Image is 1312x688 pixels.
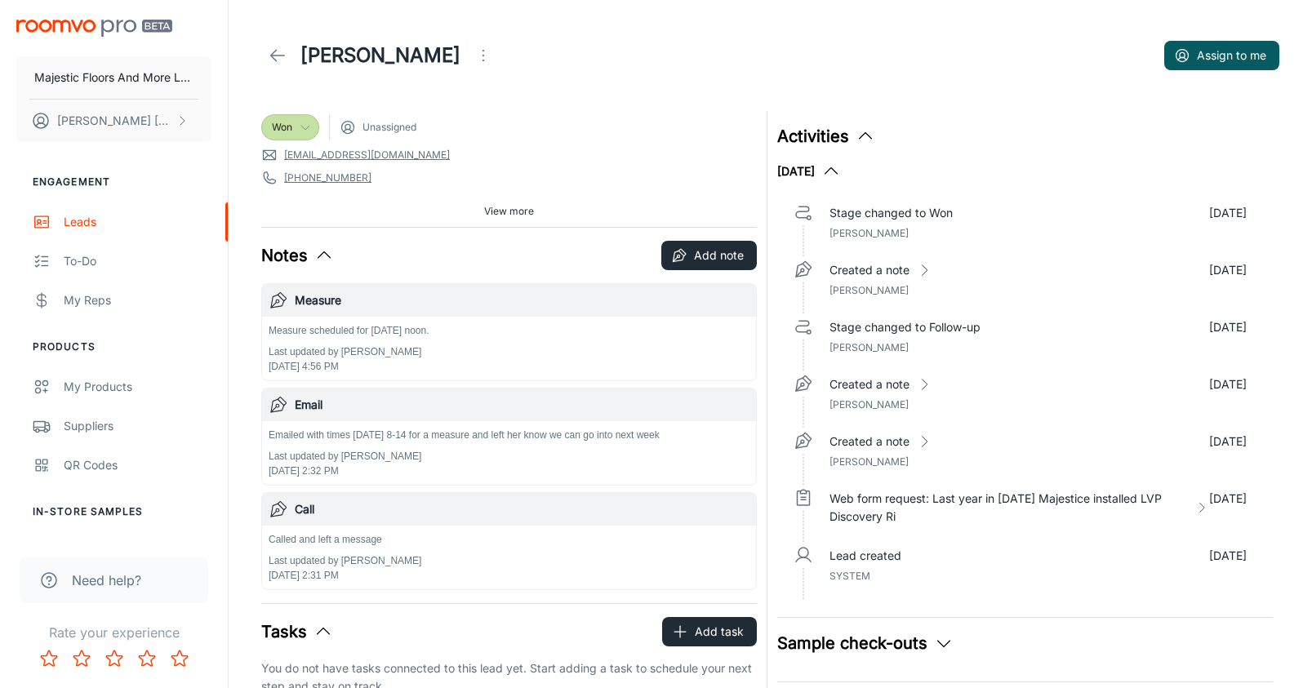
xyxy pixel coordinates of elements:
h6: Call [295,500,749,518]
p: [DATE] [1209,204,1247,222]
h6: Email [295,396,749,414]
a: [EMAIL_ADDRESS][DOMAIN_NAME] [284,148,450,162]
span: [PERSON_NAME] [829,227,909,239]
p: Lead created [829,547,901,565]
button: Majestic Floors And More LLC [16,56,211,99]
button: Add note [661,241,757,270]
button: Add task [662,617,757,646]
span: [PERSON_NAME] [829,341,909,353]
p: Created a note [829,261,910,279]
button: Notes [261,243,334,268]
span: [PERSON_NAME] [829,284,909,296]
span: View more [484,204,534,219]
p: [DATE] 2:32 PM [269,464,660,478]
button: Sample check-outs [777,631,954,655]
button: Assign to me [1164,41,1279,70]
p: [DATE] 2:31 PM [269,568,421,583]
button: Rate 1 star [33,642,65,675]
p: [DATE] [1209,318,1247,336]
p: [DATE] [1209,375,1247,393]
p: [DATE] [1209,433,1247,451]
p: [DATE] [1209,490,1247,526]
p: [DATE] [1209,261,1247,279]
p: [DATE] [1209,547,1247,565]
button: Tasks [261,619,333,644]
button: Activities [777,124,875,149]
p: Called and left a message [269,532,421,547]
span: [PERSON_NAME] [829,398,909,411]
span: Need help? [72,570,141,590]
div: Won [261,114,319,140]
button: Rate 2 star [65,642,98,675]
div: Suppliers [64,417,211,435]
button: EmailEmailed with times [DATE] 8-14 for a measure and left her know we can go into next weekLast ... [262,388,756,485]
p: Created a note [829,375,910,393]
p: Last updated by [PERSON_NAME] [269,344,429,359]
p: Created a note [829,433,910,451]
button: Rate 5 star [163,642,196,675]
p: Majestic Floors And More LLC [34,69,193,87]
h1: [PERSON_NAME] [300,41,460,70]
p: Web form request: Last year in [DATE] Majestice installed LVP Discovery Ri [829,490,1188,526]
h6: Measure [295,291,749,309]
p: [DATE] 4:56 PM [269,359,429,374]
button: View more [478,199,540,224]
button: [DATE] [777,162,841,181]
div: My Products [64,378,211,396]
p: Last updated by [PERSON_NAME] [269,553,421,568]
div: QR Codes [64,456,211,474]
div: Leads [64,213,211,231]
button: Rate 4 star [131,642,163,675]
button: Open menu [467,39,500,72]
span: [PERSON_NAME] [829,455,909,468]
img: Roomvo PRO Beta [16,20,172,37]
span: System [829,570,870,582]
p: Stage changed to Won [829,204,953,222]
p: Stage changed to Follow-up [829,318,981,336]
p: Emailed with times [DATE] 8-14 for a measure and left her know we can go into next week [269,428,660,442]
button: Rate 3 star [98,642,131,675]
span: Won [272,120,292,135]
button: MeasureMeasure scheduled for [DATE] noon.Last updated by [PERSON_NAME][DATE] 4:56 PM [262,284,756,380]
span: Unassigned [362,120,416,135]
p: [PERSON_NAME] [PERSON_NAME] [57,112,172,130]
div: My Reps [64,291,211,309]
button: CallCalled and left a messageLast updated by [PERSON_NAME][DATE] 2:31 PM [262,493,756,589]
button: [PERSON_NAME] [PERSON_NAME] [16,100,211,142]
div: To-do [64,252,211,270]
p: Rate your experience [13,623,215,642]
p: Last updated by [PERSON_NAME] [269,449,660,464]
a: [PHONE_NUMBER] [284,171,371,185]
p: Measure scheduled for [DATE] noon. [269,323,429,338]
